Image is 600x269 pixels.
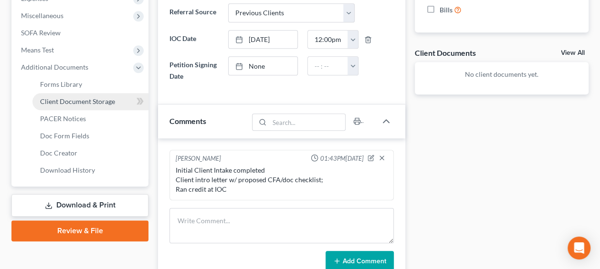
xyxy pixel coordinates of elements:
a: PACER Notices [32,110,148,127]
label: IOC Date [165,30,223,49]
a: Review & File [11,220,148,241]
a: View All [561,50,585,56]
div: Open Intercom Messenger [568,237,590,259]
span: Additional Documents [21,63,88,71]
span: Forms Library [40,80,82,88]
div: Initial Client Intake completed Client intro letter w/ proposed CFA/doc checklist; Ran credit at IOC [176,166,388,194]
a: [DATE] [229,31,298,49]
input: -- : -- [308,57,348,75]
span: Comments [169,116,206,125]
span: Doc Form Fields [40,132,89,140]
label: Referral Source [165,3,223,22]
span: SOFA Review [21,29,61,37]
a: Download & Print [11,194,148,217]
span: Download History [40,166,95,174]
span: Means Test [21,46,54,54]
a: Doc Creator [32,145,148,162]
div: Client Documents [415,48,476,58]
span: 01:43PM[DATE] [320,154,364,163]
p: No client documents yet. [422,70,581,79]
input: -- : -- [308,31,348,49]
a: SOFA Review [13,24,148,41]
a: Forms Library [32,76,148,93]
span: Bills [440,5,453,15]
label: Petition Signing Date [165,56,223,85]
input: Search... [269,114,345,130]
a: Client Document Storage [32,93,148,110]
a: None [229,57,298,75]
a: Download History [32,162,148,179]
a: Doc Form Fields [32,127,148,145]
span: Client Document Storage [40,97,115,105]
span: Miscellaneous [21,11,63,20]
div: [PERSON_NAME] [176,154,221,164]
span: PACER Notices [40,114,86,123]
span: Doc Creator [40,149,77,157]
